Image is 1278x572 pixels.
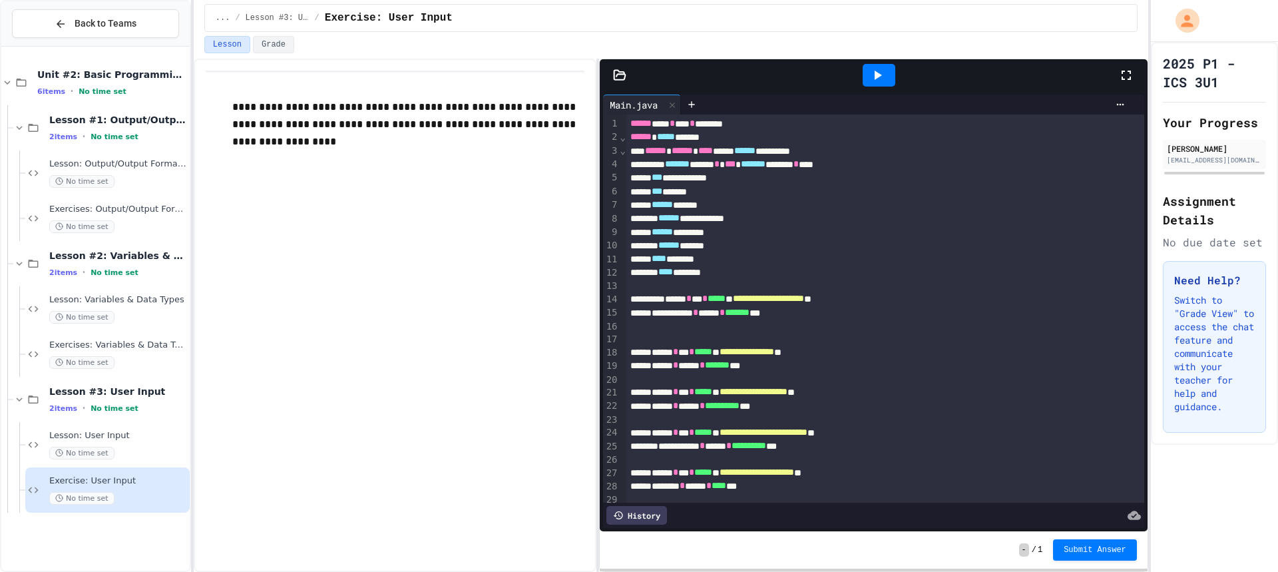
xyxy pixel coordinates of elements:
[603,239,620,252] div: 10
[603,98,664,112] div: Main.java
[603,453,620,467] div: 26
[49,356,114,369] span: No time set
[79,87,126,96] span: No time set
[603,414,620,427] div: 23
[91,404,138,413] span: No time set
[49,311,114,324] span: No time set
[1162,5,1203,36] div: My Account
[75,17,136,31] span: Back to Teams
[1168,461,1265,517] iframe: chat widget
[1222,519,1265,559] iframe: chat widget
[1174,272,1255,288] h3: Need Help?
[603,266,620,280] div: 12
[49,158,187,170] span: Lesson: Output/Output Formatting
[253,36,294,53] button: Grade
[603,185,620,198] div: 6
[603,293,620,306] div: 14
[603,253,620,266] div: 11
[603,212,620,226] div: 8
[603,360,620,373] div: 19
[603,426,620,439] div: 24
[603,131,620,144] div: 2
[603,467,620,480] div: 27
[1174,294,1255,414] p: Switch to "Grade View" to access the chat feature and communicate with your teacher for help and ...
[606,506,667,525] div: History
[37,87,65,96] span: 6 items
[91,268,138,277] span: No time set
[49,447,114,459] span: No time set
[1038,545,1042,555] span: 1
[49,430,187,441] span: Lesson: User Input
[12,9,179,38] button: Back to Teams
[83,267,85,278] span: •
[1163,54,1266,91] h1: 2025 P1 - ICS 3U1
[49,492,114,505] span: No time set
[603,226,620,239] div: 9
[49,250,187,262] span: Lesson #2: Variables & Data Types
[49,404,77,413] span: 2 items
[49,294,187,306] span: Lesson: Variables & Data Types
[91,133,138,141] span: No time set
[1032,545,1036,555] span: /
[603,480,620,493] div: 28
[603,440,620,453] div: 25
[49,114,187,126] span: Lesson #1: Output/Output Formatting
[37,69,187,81] span: Unit #2: Basic Programming Concepts
[1167,143,1262,154] div: [PERSON_NAME]
[49,386,187,398] span: Lesson #3: User Input
[603,158,620,171] div: 4
[1019,543,1029,557] span: -
[603,493,620,507] div: 29
[204,36,250,53] button: Lesson
[83,131,85,142] span: •
[216,13,230,23] span: ...
[1064,545,1126,555] span: Submit Answer
[603,306,620,320] div: 15
[246,13,310,23] span: Lesson #3: User Input
[83,403,85,414] span: •
[315,13,319,23] span: /
[1163,113,1266,132] h2: Your Progress
[620,145,626,156] span: Fold line
[603,198,620,212] div: 7
[49,175,114,188] span: No time set
[1163,234,1266,250] div: No due date set
[603,280,620,293] div: 13
[49,340,187,351] span: Exercises: Variables & Data Types
[49,220,114,233] span: No time set
[49,475,187,487] span: Exercise: User Input
[603,374,620,387] div: 20
[235,13,240,23] span: /
[603,400,620,413] div: 22
[620,132,626,143] span: Fold line
[1053,539,1137,561] button: Submit Answer
[49,204,187,215] span: Exercises: Output/Output Formatting
[603,171,620,184] div: 5
[603,386,620,400] div: 21
[49,133,77,141] span: 2 items
[1163,192,1266,229] h2: Assignment Details
[603,144,620,158] div: 3
[1167,155,1262,165] div: [EMAIL_ADDRESS][DOMAIN_NAME]
[325,10,453,26] span: Exercise: User Input
[49,268,77,277] span: 2 items
[603,346,620,360] div: 18
[603,333,620,346] div: 17
[71,86,73,97] span: •
[603,117,620,131] div: 1
[603,95,681,115] div: Main.java
[603,320,620,334] div: 16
